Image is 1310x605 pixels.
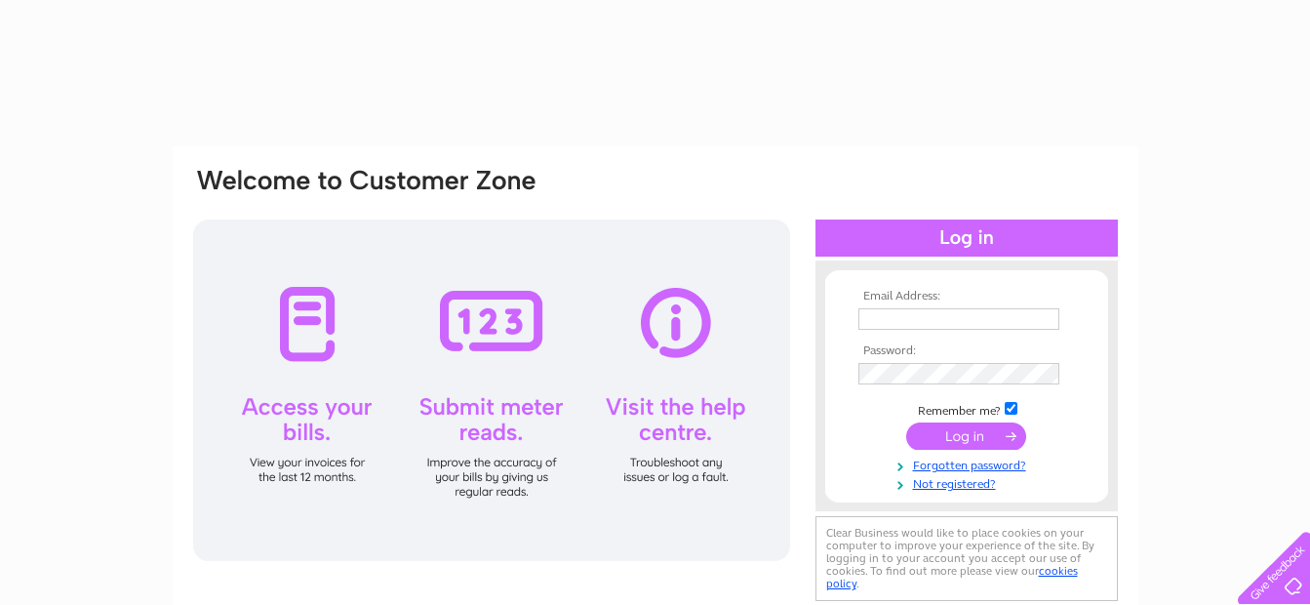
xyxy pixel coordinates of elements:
[815,516,1118,601] div: Clear Business would like to place cookies on your computer to improve your experience of the sit...
[858,473,1080,492] a: Not registered?
[826,564,1078,590] a: cookies policy
[906,423,1026,450] input: Submit
[853,344,1080,358] th: Password:
[858,455,1080,473] a: Forgotten password?
[853,290,1080,303] th: Email Address:
[853,399,1080,419] td: Remember me?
